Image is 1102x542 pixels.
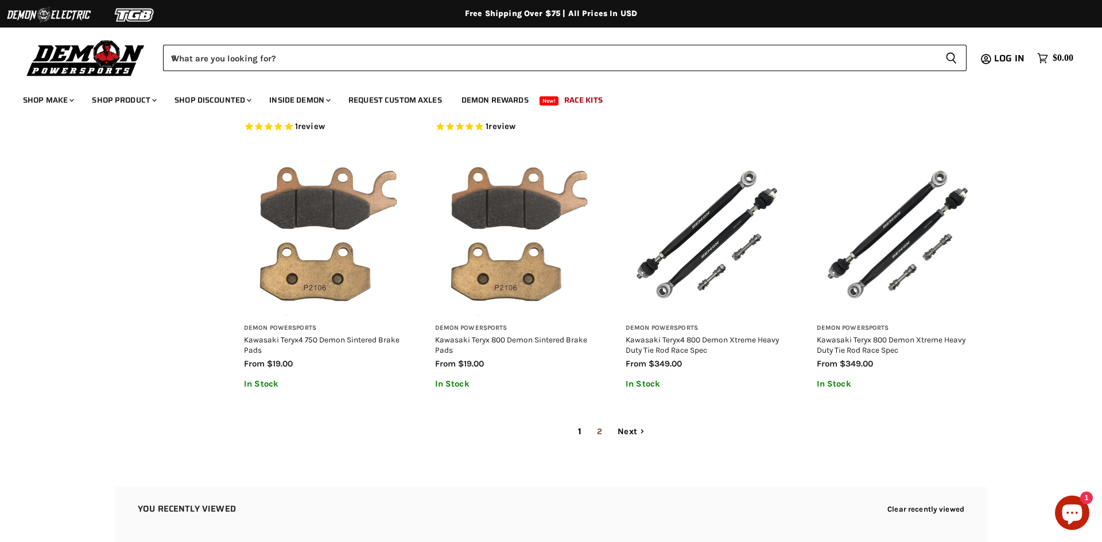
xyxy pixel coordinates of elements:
input: When autocomplete results are available use up and down arrows to review and enter to select [163,45,936,71]
a: Race Kits [556,88,611,112]
img: Kawasaki Teryx4 750 Demon Sintered Brake Pads [244,153,406,315]
img: Kawasaki Teryx4 800 Demon Xtreme Heavy Duty Tie Rod Race Spec [626,153,788,315]
span: Log in [994,51,1025,65]
h2: You recently viewed [138,504,236,514]
span: 1 reviews [486,121,515,131]
a: Next [611,422,651,442]
h3: Demon Powersports [626,324,788,333]
a: $0.00 [1031,50,1079,67]
span: Rated 5.0 out of 5 stars 1 reviews [435,121,597,133]
span: from [626,358,646,369]
form: Product [163,45,967,71]
img: Demon Electric Logo 2 [6,4,92,26]
span: review [298,121,325,131]
img: Kawasaki Teryx 800 Demon Xtreme Heavy Duty Tie Rod Race Spec [817,153,979,315]
p: In Stock [435,379,597,389]
h3: Demon Powersports [817,324,979,333]
span: $0.00 [1053,53,1073,64]
span: $19.00 [267,358,293,369]
a: Shop Discounted [166,88,258,112]
a: Request Custom Axles [340,88,451,112]
p: In Stock [244,379,406,389]
div: Free Shipping Over $75 | All Prices In USD [92,9,1010,19]
span: 1 reviews [295,121,325,131]
img: Demon Powersports [23,37,149,78]
button: Clear recently viewed [887,505,964,513]
img: TGB Logo 2 [92,4,178,26]
span: $19.00 [458,358,484,369]
p: In Stock [817,379,979,389]
a: Kawasaki Teryx4 800 Demon Xtreme Heavy Duty Tie Rod Race Spec [626,335,779,354]
button: Search [936,45,967,71]
p: In Stock [626,379,788,389]
span: Rated 5.0 out of 5 stars 1 reviews [244,121,406,133]
a: Kawasaki Teryx 800 Demon Sintered Brake Pads [435,335,587,354]
a: Shop Product [83,88,164,112]
a: Kawasaki Teryx 800 Demon Xtreme Heavy Duty Tie Rod Race Spec [817,335,965,354]
h3: Demon Powersports [435,324,597,333]
span: from [244,358,265,369]
span: New! [540,96,559,106]
span: $349.00 [649,358,682,369]
a: Demon Rewards [453,88,537,112]
inbox-online-store-chat: Shopify online store chat [1051,496,1093,533]
a: Inside Demon [261,88,337,112]
span: from [435,358,456,369]
a: Log in [989,53,1031,64]
span: 1 [572,422,588,442]
a: Kawasaki Teryx4 750 Demon Sintered Brake Pads [244,335,399,354]
ul: Main menu [14,84,1070,112]
h3: Demon Powersports [244,324,406,333]
span: from [817,358,837,369]
a: Shop Make [14,88,81,112]
span: review [488,121,515,131]
a: 2 [591,422,608,442]
img: Kawasaki Teryx 800 Demon Sintered Brake Pads [435,153,597,315]
span: $349.00 [840,358,873,369]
